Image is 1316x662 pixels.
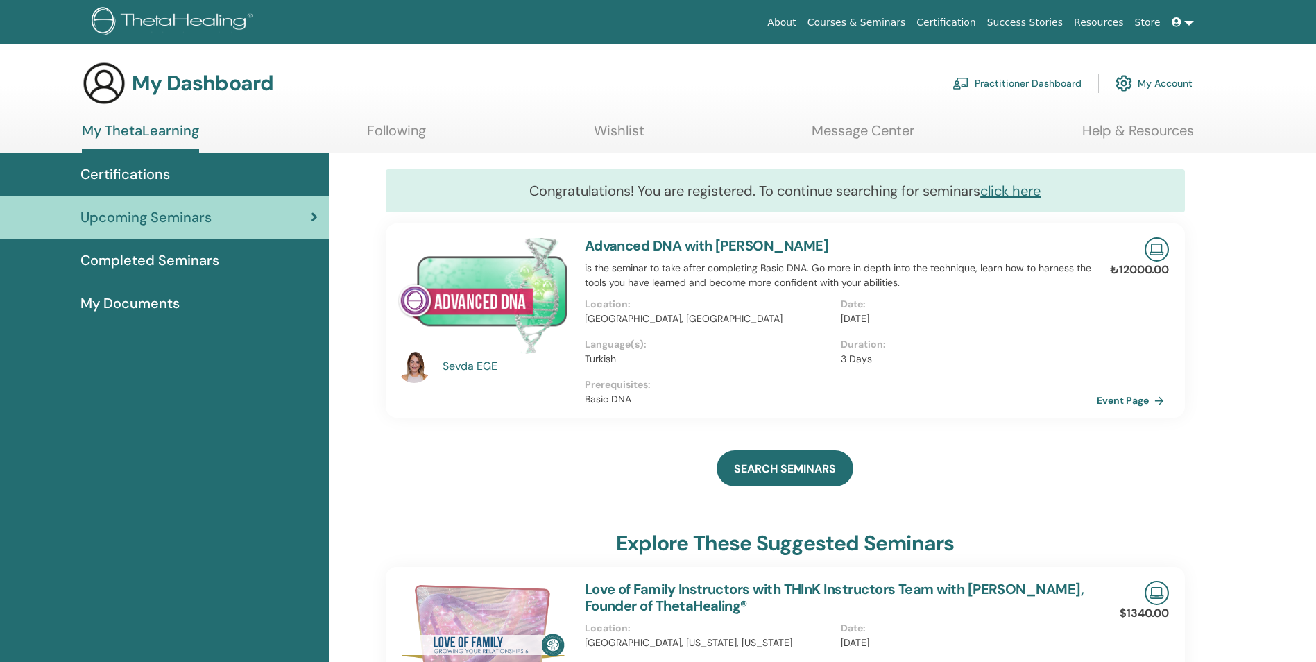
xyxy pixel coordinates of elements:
[80,250,219,271] span: Completed Seminars
[92,7,257,38] img: logo.png
[80,164,170,185] span: Certifications
[386,169,1185,212] div: Congratulations! You are registered. To continue searching for seminars
[585,297,832,312] p: Location :
[1082,122,1194,149] a: Help & Resources
[616,531,954,556] h3: explore these suggested seminars
[1068,10,1129,35] a: Resources
[585,392,1097,407] p: Basic DNA
[1116,68,1193,99] a: My Account
[1129,10,1166,35] a: Store
[841,636,1088,650] p: [DATE]
[443,358,571,375] a: Sevda EGE
[952,77,969,90] img: chalkboard-teacher.svg
[585,237,828,255] a: Advanced DNA with [PERSON_NAME]
[1145,581,1169,605] img: Live Online Seminar
[734,461,836,476] span: SEARCH SEMINARS
[585,352,832,366] p: Turkish
[82,61,126,105] img: generic-user-icon.jpg
[717,450,853,486] a: SEARCH SEMINARS
[841,312,1088,326] p: [DATE]
[585,337,832,352] p: Language(s) :
[841,352,1088,366] p: 3 Days
[841,297,1088,312] p: Date :
[812,122,914,149] a: Message Center
[1120,605,1169,622] p: $1340.00
[1145,237,1169,262] img: Live Online Seminar
[1110,262,1169,278] p: ₺12000.00
[952,68,1082,99] a: Practitioner Dashboard
[982,10,1068,35] a: Success Stories
[1116,71,1132,95] img: cog.svg
[911,10,981,35] a: Certification
[980,182,1041,200] a: click here
[82,122,199,153] a: My ThetaLearning
[80,293,180,314] span: My Documents
[80,207,212,228] span: Upcoming Seminars
[585,377,1097,392] p: Prerequisites :
[762,10,801,35] a: About
[585,580,1084,615] a: Love of Family Instructors with THInK Instructors Team with [PERSON_NAME], Founder of ThetaHealing®
[585,636,832,650] p: [GEOGRAPHIC_DATA], [US_STATE], [US_STATE]
[585,621,832,636] p: Location :
[841,337,1088,352] p: Duration :
[367,122,426,149] a: Following
[841,621,1088,636] p: Date :
[132,71,273,96] h3: My Dashboard
[398,237,568,354] img: Advanced DNA
[585,312,832,326] p: [GEOGRAPHIC_DATA], [GEOGRAPHIC_DATA]
[802,10,912,35] a: Courses & Seminars
[594,122,644,149] a: Wishlist
[585,261,1097,290] p: is the seminar to take after completing Basic DNA. Go more in depth into the technique, learn how...
[398,350,431,383] img: default.jpg
[1097,390,1170,411] a: Event Page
